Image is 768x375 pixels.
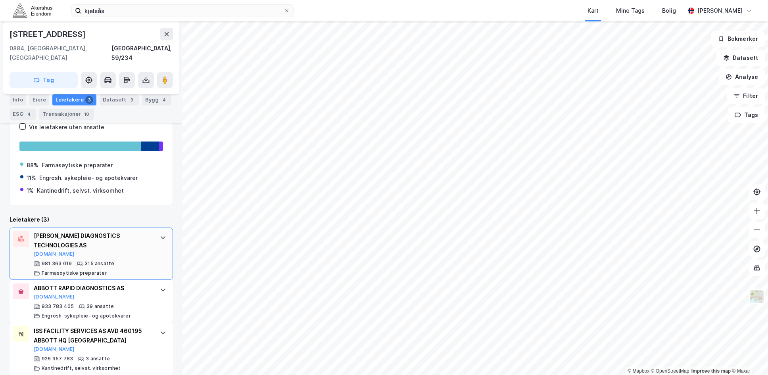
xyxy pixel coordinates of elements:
[716,50,765,66] button: Datasett
[727,88,765,104] button: Filter
[25,110,33,118] div: 4
[10,72,78,88] button: Tag
[662,6,676,15] div: Bolig
[588,6,599,15] div: Kart
[160,96,168,104] div: 4
[34,346,75,352] button: [DOMAIN_NAME]
[13,4,52,17] img: akershus-eiendom-logo.9091f326c980b4bce74ccdd9f866810c.svg
[34,294,75,300] button: [DOMAIN_NAME]
[42,313,131,319] div: Engrosh. sykepleie- og apotekvarer
[29,122,104,132] div: Vis leietakere uten ansatte
[85,96,93,104] div: 3
[34,231,152,250] div: [PERSON_NAME] DIAGNOSTICS TECHNOLOGIES AS
[100,94,139,105] div: Datasett
[34,283,152,293] div: ABBOTT RAPID DIAGNOSTICS AS
[142,94,171,105] div: Bygg
[111,44,173,63] div: [GEOGRAPHIC_DATA], 59/234
[719,69,765,85] button: Analyse
[697,6,743,15] div: [PERSON_NAME]
[34,326,152,345] div: ISS FACILITY SERVICES AS AVD 460195 ABBOTT HQ [GEOGRAPHIC_DATA]
[128,96,136,104] div: 3
[39,173,138,183] div: Engrosh. sykepleie- og apotekvarer
[10,28,87,40] div: [STREET_ADDRESS]
[728,107,765,123] button: Tags
[10,94,26,105] div: Info
[83,110,91,118] div: 10
[691,368,731,374] a: Improve this map
[37,186,124,195] div: Kantinedrift, selvst. virksomhet
[39,109,94,120] div: Transaksjoner
[27,173,36,183] div: 11%
[42,356,73,362] div: 926 957 783
[29,94,49,105] div: Eiere
[81,5,284,17] input: Søk på adresse, matrikkel, gårdeiere, leietakere eller personer
[651,368,689,374] a: OpenStreetMap
[616,6,645,15] div: Mine Tags
[42,161,113,170] div: Farmasøytiske preparater
[34,251,75,257] button: [DOMAIN_NAME]
[52,94,96,105] div: Leietakere
[10,44,111,63] div: 0884, [GEOGRAPHIC_DATA], [GEOGRAPHIC_DATA]
[42,260,72,267] div: 981 363 019
[86,303,114,310] div: 39 ansatte
[10,215,173,224] div: Leietakere (3)
[728,337,768,375] iframe: Chat Widget
[749,289,764,304] img: Z
[42,270,107,276] div: Farmasøytiske preparater
[711,31,765,47] button: Bokmerker
[42,303,74,310] div: 933 783 405
[86,356,110,362] div: 3 ansatte
[42,365,121,371] div: Kantinedrift, selvst. virksomhet
[27,161,38,170] div: 88%
[728,337,768,375] div: Kontrollprogram for chat
[27,186,34,195] div: 1%
[84,260,114,267] div: 315 ansatte
[628,368,649,374] a: Mapbox
[10,109,36,120] div: ESG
